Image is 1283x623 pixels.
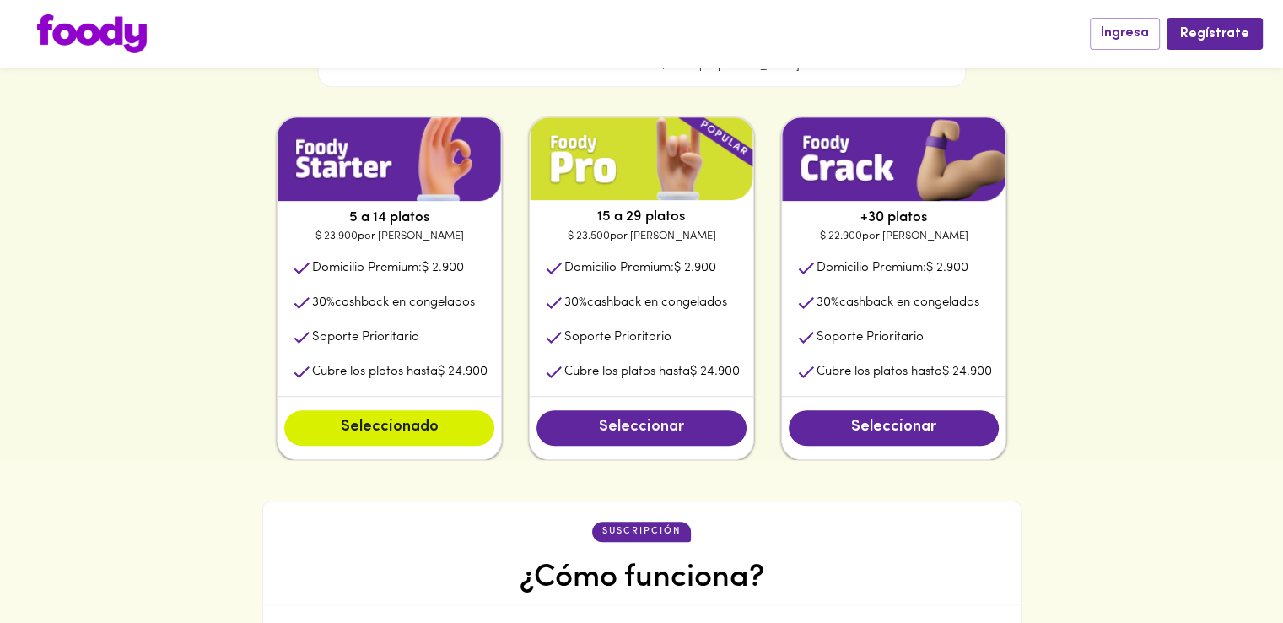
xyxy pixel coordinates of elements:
[1167,18,1263,49] button: Regístrate
[530,228,753,245] p: $ 23.500 por [PERSON_NAME]
[806,419,982,437] span: Seleccionar
[553,419,730,437] span: Seleccionar
[301,419,477,437] span: Seleccionado
[520,559,764,598] h4: ¿Cómo funciona?
[602,525,681,539] p: suscripción
[564,294,727,311] p: cashback en congelados
[782,117,1005,201] img: plan1
[926,262,968,274] span: $ 2.900
[278,228,501,245] p: $ 23.900 por [PERSON_NAME]
[1185,525,1266,606] iframe: Messagebird Livechat Widget
[817,294,979,311] p: cashback en congelados
[422,262,464,274] span: $ 2.900
[1101,25,1149,41] span: Ingresa
[817,363,992,381] p: Cubre los platos hasta $ 24.900
[782,208,1005,228] p: +30 platos
[1180,26,1249,42] span: Regístrate
[564,363,740,381] p: Cubre los platos hasta $ 24.900
[37,14,147,53] img: logo.png
[278,117,501,201] img: plan1
[284,410,494,446] button: Seleccionado
[278,208,501,228] p: 5 a 14 platos
[817,259,968,277] p: Domicilio Premium:
[1090,18,1160,49] button: Ingresa
[564,328,671,346] p: Soporte Prioritario
[536,410,747,446] button: Seleccionar
[530,207,753,227] p: 15 a 29 platos
[312,296,335,309] span: 30 %
[674,262,716,274] span: $ 2.900
[817,296,839,309] span: 30 %
[789,410,999,446] button: Seleccionar
[312,363,488,381] p: Cubre los platos hasta $ 24.900
[782,228,1005,245] p: $ 22.900 por [PERSON_NAME]
[312,328,419,346] p: Soporte Prioritario
[564,296,587,309] span: 30 %
[312,294,475,311] p: cashback en congelados
[530,117,753,201] img: plan1
[817,328,924,346] p: Soporte Prioritario
[312,259,464,277] p: Domicilio Premium:
[564,259,716,277] p: Domicilio Premium:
